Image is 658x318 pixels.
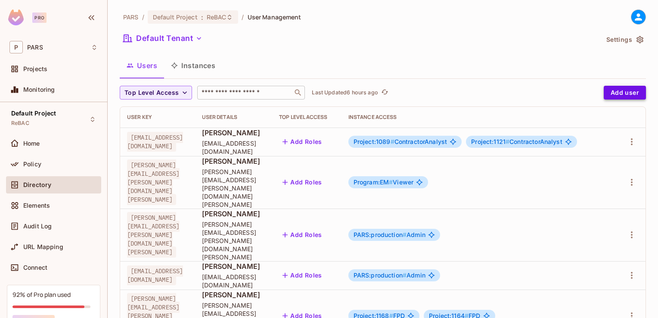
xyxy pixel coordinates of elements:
span: [PERSON_NAME][EMAIL_ADDRESS][PERSON_NAME][DOMAIN_NAME][PERSON_NAME] [127,212,180,258]
span: P [9,41,23,53]
span: User Management [248,13,301,21]
span: # [391,138,394,145]
span: Directory [23,181,51,188]
span: Project:1121 [471,138,509,145]
div: Instance Access [348,114,609,121]
span: Project:1089 [354,138,394,145]
span: Workspace: PARS [27,44,43,51]
span: [PERSON_NAME] [202,209,266,218]
span: [PERSON_NAME][EMAIL_ADDRESS][PERSON_NAME][DOMAIN_NAME][PERSON_NAME] [202,168,266,209]
li: / [242,13,244,21]
span: [EMAIL_ADDRESS][DOMAIN_NAME] [202,139,266,156]
span: [PERSON_NAME][EMAIL_ADDRESS][PERSON_NAME][DOMAIN_NAME][PERSON_NAME] [202,220,266,261]
span: ContractorAnalyst [471,138,562,145]
span: Home [23,140,40,147]
span: ContractorAnalyst [354,138,447,145]
span: the active workspace [123,13,139,21]
button: Top Level Access [120,86,192,100]
div: Top Level Access [279,114,334,121]
span: Monitoring [23,86,55,93]
span: [PERSON_NAME] [202,262,266,271]
span: [EMAIL_ADDRESS][DOMAIN_NAME] [127,265,183,285]
span: Default Project [11,110,56,117]
span: Admin [354,272,425,279]
span: Top Level Access [124,87,179,98]
span: Viewer [354,179,414,186]
div: User Key [127,114,188,121]
p: Last Updated 6 hours ago [312,89,378,96]
span: Connect [23,264,47,271]
span: PARS:production [354,231,407,238]
span: ReBAC [207,13,227,21]
button: Add Roles [279,228,326,242]
button: Add Roles [279,175,326,189]
span: [EMAIL_ADDRESS][DOMAIN_NAME] [127,132,183,152]
span: [PERSON_NAME][EMAIL_ADDRESS][PERSON_NAME][DOMAIN_NAME][PERSON_NAME] [127,159,180,205]
span: refresh [381,88,388,97]
span: Admin [354,231,425,238]
button: refresh [380,87,390,98]
span: ReBAC [11,120,29,127]
img: SReyMgAAAABJRU5ErkJggg== [8,9,24,25]
span: [PERSON_NAME] [202,290,266,299]
span: PARS:production [354,271,407,279]
button: Users [120,55,164,76]
span: # [389,178,393,186]
span: Elements [23,202,50,209]
span: Policy [23,161,41,168]
span: Program:EM [354,178,393,186]
span: [PERSON_NAME] [202,156,266,166]
button: Add user [604,86,646,100]
button: Settings [603,33,646,47]
li: / [142,13,144,21]
span: : [201,14,204,21]
span: # [403,271,407,279]
div: User Details [202,114,266,121]
button: Add Roles [279,268,326,282]
span: # [403,231,407,238]
span: Projects [23,65,47,72]
button: Add Roles [279,135,326,149]
button: Default Tenant [120,31,206,45]
div: 92% of Pro plan used [12,290,71,299]
span: Default Project [153,13,198,21]
span: # [506,138,509,145]
span: Audit Log [23,223,52,230]
div: Pro [32,12,47,23]
span: [EMAIL_ADDRESS][DOMAIN_NAME] [202,273,266,289]
span: Click to refresh data [378,87,390,98]
span: URL Mapping [23,243,63,250]
span: [PERSON_NAME] [202,128,266,137]
button: Instances [164,55,222,76]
